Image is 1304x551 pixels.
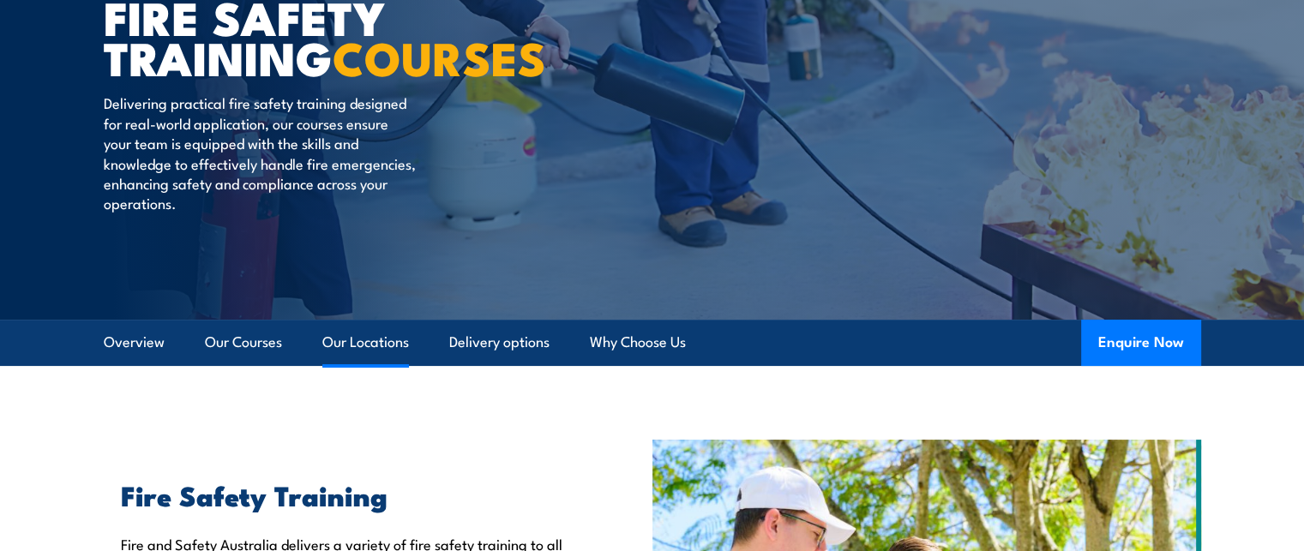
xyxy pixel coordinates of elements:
h2: Fire Safety Training [121,482,574,506]
strong: COURSES [333,21,546,92]
a: Delivery options [449,320,550,365]
a: Our Locations [322,320,409,365]
p: Delivering practical fire safety training designed for real-world application, our courses ensure... [104,93,417,213]
a: Why Choose Us [590,320,686,365]
button: Enquire Now [1081,320,1201,366]
a: Overview [104,320,165,365]
a: Our Courses [205,320,282,365]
